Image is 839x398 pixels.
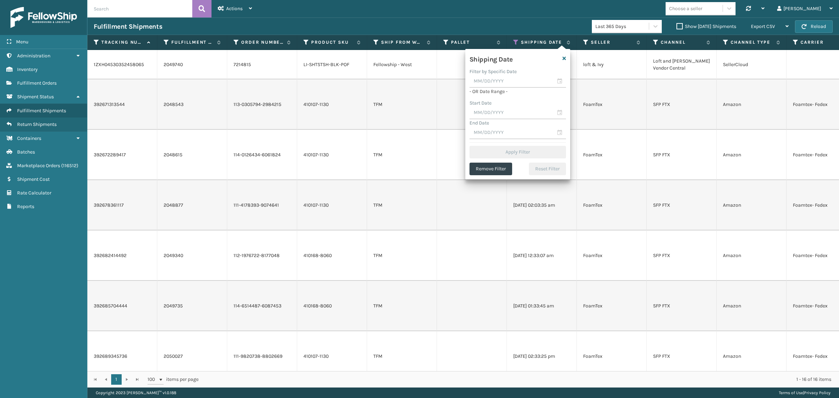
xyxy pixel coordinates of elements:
[647,230,717,281] td: SFP FTX
[297,79,367,130] td: 410107-1130
[381,39,423,45] label: Ship from warehouse
[647,281,717,331] td: SFP FTX
[17,121,57,127] span: Return Shipments
[595,23,650,30] div: Last 365 Days
[661,39,703,45] label: Channel
[17,53,50,59] span: Administration
[469,127,566,139] input: MM/DD/YYYY
[717,180,787,230] td: Amazon
[148,376,158,383] span: 100
[17,204,34,209] span: Reports
[577,331,647,382] td: FoamTex
[779,390,803,395] a: Terms of Use
[647,50,717,79] td: Loft and [PERSON_NAME] Vendor Central
[164,252,183,259] a: 2049340
[17,108,66,114] span: Fulfillment Shipments
[234,62,251,67] a: 7214815
[87,180,157,230] td: 392678361117
[297,230,367,281] td: 410168-8060
[87,281,157,331] td: 392685704444
[804,390,831,395] a: Privacy Policy
[469,120,489,126] label: End Date
[717,79,787,130] td: Amazon
[717,130,787,180] td: Amazon
[469,75,566,88] input: MM/DD/YYYY
[111,374,122,385] a: 1
[367,180,437,230] td: TFM
[208,376,831,383] div: 1 - 16 of 16 items
[469,146,566,158] button: Apply Filter
[507,230,577,281] td: [DATE] 12:33:07 am
[717,230,787,281] td: Amazon
[577,180,647,230] td: FoamTex
[451,39,493,45] label: Pallet
[17,163,60,169] span: Marketplace Orders
[529,163,566,175] button: Reset Filter
[164,353,183,360] a: 2050027
[171,39,214,45] label: Fulfillment Order Id
[647,79,717,130] td: SFP FTX
[16,39,28,45] span: Menu
[234,303,281,309] a: 114-6514487-6087453
[17,190,51,196] span: Rate Calculator
[17,66,38,72] span: Inventory
[241,39,284,45] label: Order Number
[101,39,144,45] label: Tracking Number
[469,88,566,95] div: - OR Date Range -
[676,23,736,29] label: Show [DATE] Shipments
[87,230,157,281] td: 392682414492
[469,53,513,64] h4: Shipping Date
[297,331,367,382] td: 410107-1130
[367,281,437,331] td: TFM
[367,331,437,382] td: TFM
[647,331,717,382] td: SFP FTX
[647,130,717,180] td: SFP FTX
[164,151,182,158] a: 2048615
[164,101,184,108] a: 2048543
[795,20,833,33] button: Reload
[17,94,54,100] span: Shipment Status
[367,79,437,130] td: TFM
[297,130,367,180] td: 410107-1130
[367,230,437,281] td: TFM
[87,130,157,180] td: 392672289417
[234,253,280,258] a: 112-1976722-8177048
[507,180,577,230] td: [DATE] 02:03:35 am
[577,230,647,281] td: FoamTex
[87,79,157,130] td: 392671313544
[17,149,35,155] span: Batches
[234,202,279,208] a: 111-4178393-9074641
[367,50,437,79] td: Fellowship - West
[521,39,563,45] label: Shipping Date
[234,101,281,107] a: 113-0305794-2984215
[17,176,50,182] span: Shipment Cost
[577,130,647,180] td: FoamTex
[577,50,647,79] td: loft & Ivy
[577,281,647,331] td: FoamTex
[311,39,353,45] label: Product SKU
[669,5,702,12] div: Choose a seller
[297,180,367,230] td: 410107-1130
[164,303,183,310] a: 2049735
[234,353,282,359] a: 111-9820738-8802669
[779,388,831,398] div: |
[717,50,787,79] td: SellerCloud
[717,281,787,331] td: Amazon
[94,22,162,31] h3: Fulfillment Shipments
[164,202,183,209] a: 2048877
[469,163,512,175] button: Remove Filter
[469,100,492,106] label: Start Date
[17,135,41,141] span: Containers
[87,50,157,79] td: 1ZXH04530352458065
[731,39,773,45] label: Channel Type
[751,23,775,29] span: Export CSV
[96,388,176,398] p: Copyright 2023 [PERSON_NAME]™ v 1.0.188
[367,130,437,180] td: TFM
[226,6,243,12] span: Actions
[87,331,157,382] td: 392689345736
[469,69,517,74] label: Filter by Specific Date
[507,331,577,382] td: [DATE] 02:33:25 pm
[297,281,367,331] td: 410168-8060
[164,61,183,68] a: 2049740
[10,7,77,28] img: logo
